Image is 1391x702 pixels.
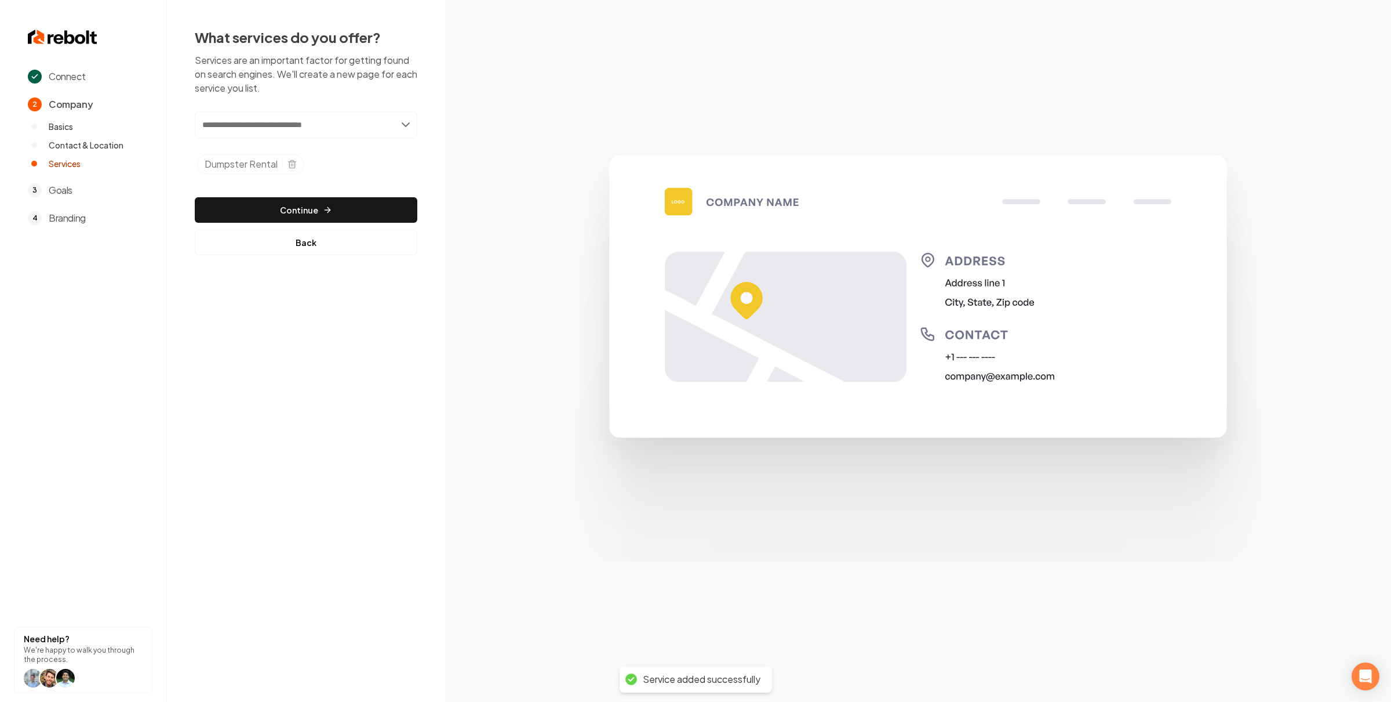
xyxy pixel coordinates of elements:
[49,183,72,197] span: Goals
[524,140,1312,562] img: Google Business Profile
[14,627,152,693] button: Need help?We're happy to walk you through the process.help icon Willhelp icon Willhelp icon arwin
[28,28,97,46] img: Rebolt Logo
[197,154,417,179] ul: Selected tags
[49,70,85,84] span: Connect
[49,121,73,132] span: Basics
[56,669,75,687] img: help icon arwin
[24,646,143,664] p: We're happy to walk you through the process.
[195,197,417,223] button: Continue
[28,97,42,111] span: 2
[195,28,417,46] h2: What services do you offer?
[40,669,59,687] img: help icon Will
[1352,663,1379,690] div: Open Intercom Messenger
[28,183,42,197] span: 3
[195,53,417,95] p: Services are an important factor for getting found on search engines. We'll create a new page for...
[49,139,123,151] span: Contact & Location
[49,211,86,225] span: Branding
[643,674,760,686] div: Service added successfully
[24,669,42,687] img: help icon Will
[49,97,93,111] span: Company
[24,634,70,644] strong: Need help?
[205,157,278,171] span: Dumpster Rental
[28,211,42,225] span: 4
[195,230,417,255] button: Back
[49,158,81,169] span: Services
